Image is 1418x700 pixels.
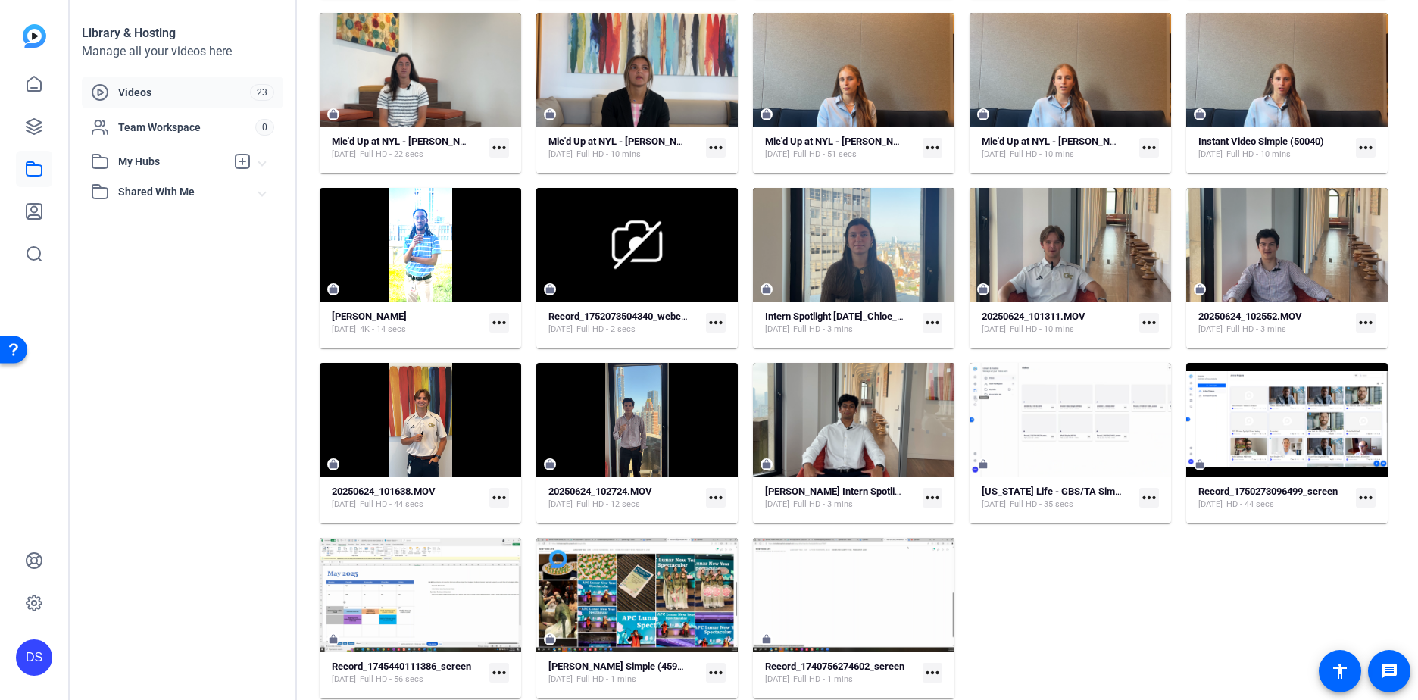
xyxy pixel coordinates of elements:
[332,311,483,336] a: [PERSON_NAME][DATE]4K - 14 secs
[548,661,692,672] strong: [PERSON_NAME] Simple (45976)
[765,311,917,336] a: Intern Spotlight [DATE]_Chloe_Operations-AI&D[DATE]Full HD - 3 mins
[332,673,356,686] span: [DATE]
[923,663,942,683] mat-icon: more_horiz
[765,148,789,161] span: [DATE]
[1331,662,1349,680] mat-icon: accessibility
[1198,148,1223,161] span: [DATE]
[765,486,951,497] strong: [PERSON_NAME] Intern Spotlight Interview
[1380,662,1398,680] mat-icon: message
[1010,498,1073,511] span: Full HD - 35 secs
[793,498,853,511] span: Full HD - 3 mins
[1198,486,1350,511] a: Record_1750273096499_screen[DATE]HD - 44 secs
[360,148,423,161] span: Full HD - 22 secs
[576,498,640,511] span: Full HD - 12 secs
[982,148,1006,161] span: [DATE]
[982,486,1133,511] a: [US_STATE] Life - GBS/TA Simple (49046)[DATE]Full HD - 35 secs
[1198,323,1223,336] span: [DATE]
[1139,138,1159,158] mat-icon: more_horiz
[360,498,423,511] span: Full HD - 44 secs
[706,663,726,683] mat-icon: more_horiz
[332,661,483,686] a: Record_1745440111386_screen[DATE]Full HD - 56 secs
[923,313,942,333] mat-icon: more_horiz
[576,148,641,161] span: Full HD - 10 mins
[982,323,1006,336] span: [DATE]
[793,673,853,686] span: Full HD - 1 mins
[765,661,917,686] a: Record_1740756274602_screen[DATE]Full HD - 1 mins
[332,498,356,511] span: [DATE]
[706,138,726,158] mat-icon: more_horiz
[923,138,942,158] mat-icon: more_horiz
[765,323,789,336] span: [DATE]
[548,136,700,147] strong: Mic'd Up at NYL - [PERSON_NAME]
[16,639,52,676] div: DS
[118,85,250,100] span: Videos
[548,486,652,497] strong: 20250624_102724.MOV
[1010,323,1074,336] span: Full HD - 10 mins
[489,488,509,508] mat-icon: more_horiz
[332,148,356,161] span: [DATE]
[548,136,700,161] a: Mic'd Up at NYL - [PERSON_NAME][DATE]Full HD - 10 mins
[250,84,274,101] span: 23
[1139,488,1159,508] mat-icon: more_horiz
[706,313,726,333] mat-icon: more_horiz
[489,313,509,333] mat-icon: more_horiz
[118,154,226,170] span: My Hubs
[489,138,509,158] mat-icon: more_horiz
[82,146,283,177] mat-expansion-panel-header: My Hubs
[118,120,255,135] span: Team Workspace
[1226,498,1274,511] span: HD - 44 secs
[706,488,726,508] mat-icon: more_horiz
[765,136,939,147] strong: Mic'd Up at NYL - [PERSON_NAME] Pt. 2
[576,323,636,336] span: Full HD - 2 secs
[1356,488,1376,508] mat-icon: more_horiz
[982,311,1133,336] a: 20250624_101311.MOV[DATE]Full HD - 10 mins
[576,673,636,686] span: Full HD - 1 mins
[548,486,700,511] a: 20250624_102724.MOV[DATE]Full HD - 12 secs
[548,673,573,686] span: [DATE]
[23,24,46,48] img: blue-gradient.svg
[1198,486,1338,497] strong: Record_1750273096499_screen
[1198,311,1302,322] strong: 20250624_102552.MOV
[982,136,1133,161] a: Mic'd Up at NYL - [PERSON_NAME] Pt. 1[DATE]Full HD - 10 mins
[82,24,283,42] div: Library & Hosting
[360,673,423,686] span: Full HD - 56 secs
[765,486,917,511] a: [PERSON_NAME] Intern Spotlight Interview[DATE]Full HD - 3 mins
[1139,313,1159,333] mat-icon: more_horiz
[360,323,406,336] span: 4K - 14 secs
[1010,148,1074,161] span: Full HD - 10 mins
[1356,313,1376,333] mat-icon: more_horiz
[1226,148,1291,161] span: Full HD - 10 mins
[923,488,942,508] mat-icon: more_horiz
[1198,311,1350,336] a: 20250624_102552.MOV[DATE]Full HD - 3 mins
[1226,323,1286,336] span: Full HD - 3 mins
[82,42,283,61] div: Manage all your videos here
[793,323,853,336] span: Full HD - 3 mins
[765,498,789,511] span: [DATE]
[548,148,573,161] span: [DATE]
[548,323,573,336] span: [DATE]
[793,148,857,161] span: Full HD - 51 secs
[548,311,700,336] a: Record_1752073504340_webcam[DATE]Full HD - 2 secs
[1198,136,1324,147] strong: Instant Video Simple (50040)
[332,323,356,336] span: [DATE]
[332,136,483,161] a: Mic'd Up at NYL - [PERSON_NAME] Pt. 1[DATE]Full HD - 22 secs
[765,673,789,686] span: [DATE]
[332,486,436,497] strong: 20250624_101638.MOV
[1356,138,1376,158] mat-icon: more_horiz
[548,498,573,511] span: [DATE]
[548,311,695,322] strong: Record_1752073504340_webcam
[982,498,1006,511] span: [DATE]
[765,136,917,161] a: Mic'd Up at NYL - [PERSON_NAME] Pt. 2[DATE]Full HD - 51 secs
[82,177,283,207] mat-expansion-panel-header: Shared With Me
[982,136,1155,147] strong: Mic'd Up at NYL - [PERSON_NAME] Pt. 1
[332,136,505,147] strong: Mic'd Up at NYL - [PERSON_NAME] Pt. 1
[765,311,971,322] strong: Intern Spotlight [DATE]_Chloe_Operations-AI&D
[489,663,509,683] mat-icon: more_horiz
[1198,498,1223,511] span: [DATE]
[982,311,1085,322] strong: 20250624_101311.MOV
[982,486,1164,497] strong: [US_STATE] Life - GBS/TA Simple (49046)
[118,184,259,200] span: Shared With Me
[255,119,274,136] span: 0
[1198,136,1350,161] a: Instant Video Simple (50040)[DATE]Full HD - 10 mins
[332,486,483,511] a: 20250624_101638.MOV[DATE]Full HD - 44 secs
